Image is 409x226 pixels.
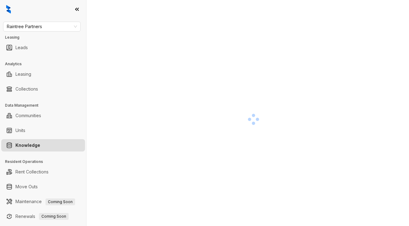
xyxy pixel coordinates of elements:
a: Leads [15,41,28,54]
li: Knowledge [1,139,85,151]
a: RenewalsComing Soon [15,210,69,223]
a: Communities [15,109,41,122]
a: Rent Collections [15,166,49,178]
li: Move Outs [1,181,85,193]
a: Units [15,124,25,137]
span: Raintree Partners [7,22,77,31]
h3: Analytics [5,61,86,67]
li: Collections [1,83,85,95]
a: Collections [15,83,38,95]
li: Leads [1,41,85,54]
li: Leasing [1,68,85,80]
li: Communities [1,109,85,122]
li: Rent Collections [1,166,85,178]
li: Renewals [1,210,85,223]
li: Maintenance [1,195,85,208]
h3: Data Management [5,103,86,108]
span: Coming Soon [45,198,75,205]
h3: Leasing [5,35,86,40]
h3: Resident Operations [5,159,86,164]
img: logo [6,5,11,14]
li: Units [1,124,85,137]
span: Coming Soon [39,213,69,220]
a: Knowledge [15,139,40,151]
a: Move Outs [15,181,38,193]
a: Leasing [15,68,31,80]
